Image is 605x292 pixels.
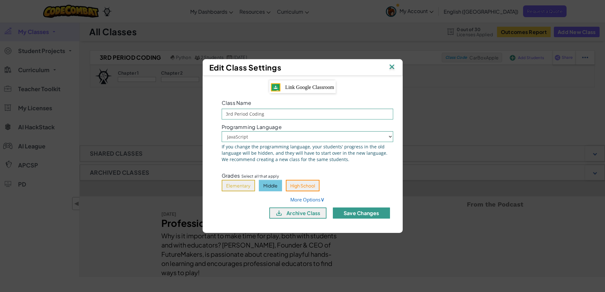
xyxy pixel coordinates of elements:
span: Select all that apply [241,173,279,179]
button: Elementary [222,180,255,191]
span: Link Google Classroom [285,85,334,90]
span: Class Name [222,99,252,106]
button: Middle [259,180,282,191]
span: Edit Class Settings [209,63,281,72]
button: High School [286,180,319,191]
a: More Options [290,196,325,203]
button: Save Changes [333,207,390,219]
img: IconGoogleClassroom.svg [271,83,280,92]
img: IconClose.svg [388,63,396,72]
img: IconArchive.svg [275,209,283,217]
button: archive class [269,207,326,219]
span: If you change the programming language, your students' progress in the old language will be hidde... [222,144,393,163]
span: Programming Language [222,124,282,130]
span: ∨ [320,195,325,203]
span: Grades [222,172,240,179]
